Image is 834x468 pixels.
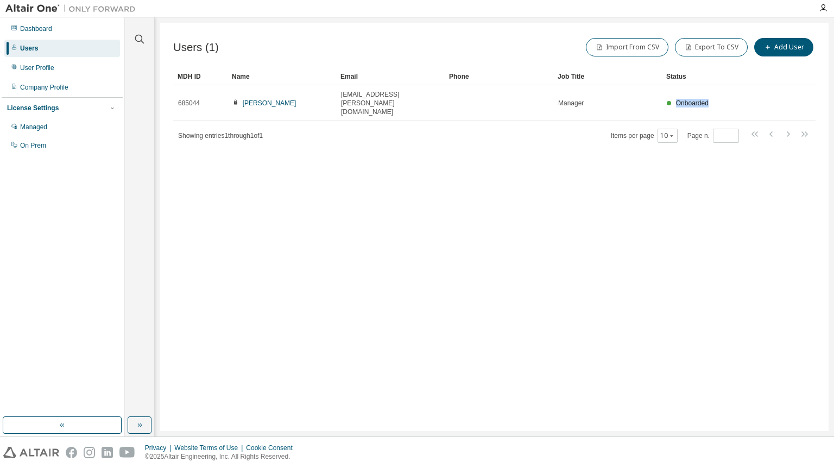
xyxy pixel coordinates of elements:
div: User Profile [20,64,54,72]
div: Website Terms of Use [174,444,246,452]
div: Cookie Consent [246,444,299,452]
span: Showing entries 1 through 1 of 1 [178,132,263,140]
img: altair_logo.svg [3,447,59,458]
div: Dashboard [20,24,52,33]
a: [PERSON_NAME] [243,99,296,107]
div: Name [232,68,332,85]
div: Email [340,68,440,85]
span: Items per page [611,129,678,143]
p: © 2025 Altair Engineering, Inc. All Rights Reserved. [145,452,299,461]
button: Add User [754,38,813,56]
span: Manager [558,99,584,107]
button: 10 [660,131,675,140]
div: Job Title [558,68,658,85]
span: 685044 [178,99,200,107]
span: Onboarded [676,99,709,107]
button: Export To CSV [675,38,748,56]
img: instagram.svg [84,447,95,458]
button: Import From CSV [586,38,668,56]
div: Phone [449,68,549,85]
div: Status [666,68,759,85]
img: facebook.svg [66,447,77,458]
div: Company Profile [20,83,68,92]
div: On Prem [20,141,46,150]
div: License Settings [7,104,59,112]
img: Altair One [5,3,141,14]
span: Users (1) [173,41,219,54]
img: linkedin.svg [102,447,113,458]
div: Managed [20,123,47,131]
span: [EMAIL_ADDRESS][PERSON_NAME][DOMAIN_NAME] [341,90,440,116]
div: Privacy [145,444,174,452]
img: youtube.svg [119,447,135,458]
span: Page n. [687,129,739,143]
div: Users [20,44,38,53]
div: MDH ID [178,68,223,85]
